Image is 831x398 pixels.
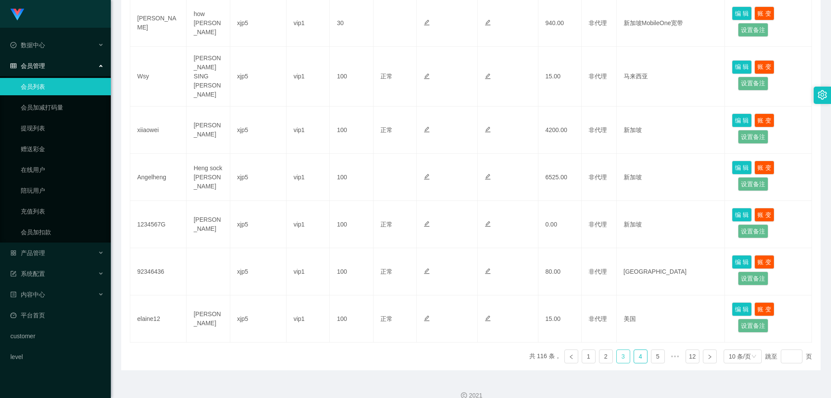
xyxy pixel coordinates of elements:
button: 账 变 [754,6,774,20]
a: 2 [599,350,612,363]
span: 内容中心 [10,291,45,298]
button: 账 变 [754,255,774,269]
td: vip1 [287,107,330,154]
span: 系统配置 [10,270,45,277]
button: 设置备注 [738,130,768,144]
td: xjp5 [230,248,287,295]
a: 12 [686,350,699,363]
i: 图标: edit [485,315,491,321]
a: 3 [617,350,630,363]
div: 跳至 页 [765,349,812,363]
button: 账 变 [754,302,774,316]
li: 1 [582,349,596,363]
span: 非代理 [589,221,607,228]
span: 非代理 [589,268,607,275]
span: 非代理 [589,315,607,322]
button: 账 变 [754,161,774,175]
i: 图标: down [751,354,757,360]
button: 编 辑 [732,6,752,20]
td: [PERSON_NAME] [187,201,230,248]
td: 美国 [617,295,725,343]
span: 非代理 [589,73,607,80]
td: 1234567G [130,201,187,248]
i: 图标: left [569,354,574,359]
li: 上一页 [564,349,578,363]
span: 正常 [380,268,393,275]
td: xjp5 [230,295,287,343]
button: 设置备注 [738,224,768,238]
a: 赠送彩金 [21,140,104,158]
td: 6525.00 [538,154,582,201]
td: xjp5 [230,107,287,154]
td: Angelheng [130,154,187,201]
button: 设置备注 [738,319,768,333]
td: xjp5 [230,47,287,107]
td: [PERSON_NAME] [187,295,230,343]
td: 0.00 [538,201,582,248]
i: 图标: form [10,271,16,277]
td: elaine12 [130,295,187,343]
button: 编 辑 [732,161,752,175]
td: 新加坡 [617,154,725,201]
a: 充值列表 [21,203,104,220]
span: 非代理 [589,19,607,26]
span: 正常 [380,73,393,80]
li: 向后 5 页 [668,349,682,363]
td: Wsy [130,47,187,107]
a: 提现列表 [21,120,104,137]
i: 图标: edit [424,174,430,180]
i: 图标: edit [424,126,430,133]
td: 100 [330,201,373,248]
a: customer [10,327,104,345]
i: 图标: edit [485,268,491,274]
td: 100 [330,107,373,154]
i: 图标: edit [424,19,430,26]
i: 图标: edit [485,174,491,180]
span: 数据中心 [10,42,45,49]
i: 图标: edit [424,268,430,274]
img: logo.9652507e.png [10,9,24,21]
li: 12 [686,349,699,363]
i: 图标: setting [818,90,827,100]
td: vip1 [287,295,330,343]
li: 5 [651,349,665,363]
li: 下一页 [703,349,717,363]
span: 产品管理 [10,249,45,256]
span: 会员管理 [10,62,45,69]
span: 正常 [380,221,393,228]
span: 非代理 [589,174,607,181]
td: Heng sock [PERSON_NAME] [187,154,230,201]
i: 图标: edit [424,315,430,321]
a: 4 [634,350,647,363]
i: 图标: edit [424,73,430,79]
a: 陪玩用户 [21,182,104,199]
div: 10 条/页 [729,350,751,363]
a: 5 [651,350,664,363]
td: [PERSON_NAME] SING [PERSON_NAME] [187,47,230,107]
span: 正常 [380,315,393,322]
td: xjp5 [230,154,287,201]
i: 图标: table [10,63,16,69]
td: xjp5 [230,201,287,248]
li: 3 [616,349,630,363]
li: 共 116 条， [529,349,561,363]
button: 设置备注 [738,272,768,285]
td: 新加坡 [617,107,725,154]
button: 编 辑 [732,113,752,127]
td: 4200.00 [538,107,582,154]
td: [GEOGRAPHIC_DATA] [617,248,725,295]
button: 账 变 [754,208,774,222]
button: 设置备注 [738,77,768,91]
i: 图标: edit [485,221,491,227]
td: 80.00 [538,248,582,295]
td: 15.00 [538,295,582,343]
td: vip1 [287,154,330,201]
span: 非代理 [589,126,607,133]
span: 正常 [380,126,393,133]
i: 图标: edit [485,126,491,133]
a: 会员加减打码量 [21,99,104,116]
td: 100 [330,47,373,107]
button: 账 变 [754,60,774,74]
a: 在线用户 [21,161,104,178]
td: 92346436 [130,248,187,295]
